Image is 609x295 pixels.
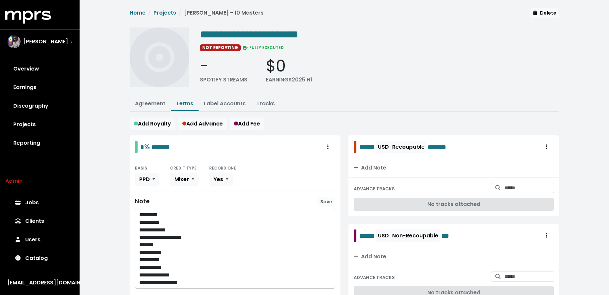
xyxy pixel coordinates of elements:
[391,141,426,153] button: Recoupable
[178,118,227,130] button: Add Advance
[200,76,247,84] div: SPOTIFY STREAMS
[182,120,223,127] span: Add Advance
[200,44,241,51] span: NOT REPORTING
[130,9,264,22] nav: breadcrumb
[200,57,247,76] div: -
[242,45,284,50] span: FULLY EXECUTED
[266,57,312,76] div: $0
[176,100,193,107] a: Terms
[378,232,389,239] span: USD
[256,100,275,107] a: Tracks
[7,279,72,287] div: [EMAIL_ADDRESS][DOMAIN_NAME]
[204,100,246,107] a: Label Accounts
[5,60,74,78] a: Overview
[354,198,554,211] div: No tracks attached
[152,144,170,150] span: Edit value
[170,173,199,186] button: Mixer
[5,249,74,268] a: Catalog
[130,9,146,17] a: Home
[139,175,150,183] span: PPD
[153,9,176,17] a: Projects
[135,100,165,107] a: Agreement
[354,186,395,192] small: ADVANCE TRACKS
[135,165,147,171] small: BASIS
[5,212,74,230] a: Clients
[533,10,556,16] span: Delete
[144,142,150,151] span: %
[174,175,189,183] span: Mixer
[170,165,197,171] small: CREDIT TYPE
[376,229,391,242] button: USD
[378,143,389,151] span: USD
[5,97,74,115] a: Discography
[428,142,446,152] span: Edit value
[135,198,150,205] div: Note
[354,164,386,172] span: Add Note
[23,38,68,46] span: [PERSON_NAME]
[354,274,395,281] small: ADVANCE TRACKS
[200,29,298,40] span: Edit value
[5,13,51,21] a: mprs logo
[539,229,554,242] button: Royalty administration options
[213,175,223,183] span: Yes
[321,141,335,153] button: Royalty administration options
[266,76,312,84] div: EARNINGS 2025 H1
[348,247,559,266] button: Add Note
[5,193,74,212] a: Jobs
[7,35,21,48] img: The selected account / producer
[134,120,171,127] span: Add Royalty
[505,183,554,193] input: Search for tracks by title and link them to this advance
[376,141,391,153] button: USD
[392,232,438,239] span: Non-Recoupable
[530,8,559,18] button: Delete
[392,143,425,151] span: Recoupable
[135,173,159,186] button: PPD
[391,229,440,242] button: Non-Recoupable
[209,165,236,171] small: RECORD ONE
[130,27,189,87] img: Album cover for this project
[5,134,74,152] a: Reporting
[140,144,144,150] span: Edit value
[5,278,74,287] button: [EMAIL_ADDRESS][DOMAIN_NAME]
[5,115,74,134] a: Projects
[176,9,264,17] li: [PERSON_NAME] - 10 Masters
[441,231,449,241] span: Edit value
[354,253,386,260] span: Add Note
[5,230,74,249] a: Users
[348,159,559,177] button: Add Note
[234,120,260,127] span: Add Fee
[505,271,554,282] input: Search for tracks by title and link them to this advance
[359,142,375,152] span: Edit value
[539,141,554,153] button: Royalty administration options
[5,78,74,97] a: Earnings
[230,118,264,130] button: Add Fee
[359,231,375,241] span: Edit value
[130,118,175,130] button: Add Royalty
[209,173,233,186] button: Yes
